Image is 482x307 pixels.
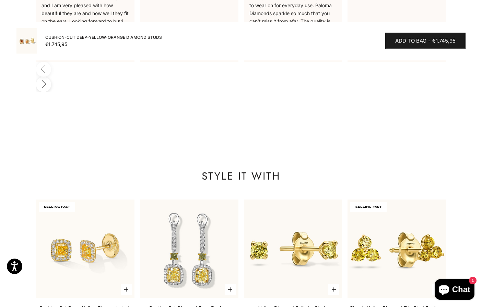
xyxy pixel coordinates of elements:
[45,34,162,41] span: Cushion-Cut Deep-Yellow-Orange Diamond studs
[432,37,456,45] span: €1.745,95
[140,200,238,298] a: #YellowGold #WhiteGold #RoseGold
[433,279,477,302] inbox-online-store-chat: Shopify online store chat
[16,28,37,54] img: #YellowGold
[39,202,75,212] span: SELLING FAST
[36,200,134,298] img: #YellowGold
[350,202,387,212] span: SELLING FAST
[385,33,466,49] button: Add to bag-€1.745,95
[244,200,342,298] img: #YellowGold
[140,200,238,298] img: Cushion Cut Diamond Drop Earrings
[45,41,67,48] sale-price: €1.745,95
[348,200,446,298] img: #YellowGold
[395,37,426,45] span: Add to bag
[36,169,446,183] p: STYLE IT WITH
